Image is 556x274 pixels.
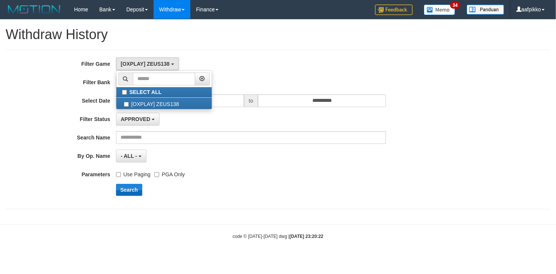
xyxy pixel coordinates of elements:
input: SELECT ALL [122,90,127,95]
button: APPROVED [116,113,160,126]
button: Search [116,184,143,196]
span: 34 [450,2,460,9]
span: - ALL - [121,153,137,159]
label: Use Paging [116,168,151,178]
label: SELECT ALL [116,87,212,97]
small: code © [DATE]-[DATE] dwg | [233,234,324,239]
strong: [DATE] 23:20:22 [289,234,323,239]
label: PGA Only [154,168,185,178]
input: Use Paging [116,172,121,177]
input: PGA Only [154,172,159,177]
img: Button%20Memo.svg [424,5,455,15]
span: [OXPLAY] ZEUS138 [121,61,170,67]
label: [OXPLAY] ZEUS138 [116,98,212,109]
h1: Withdraw History [6,27,550,42]
button: - ALL - [116,150,146,162]
img: Feedback.jpg [375,5,413,15]
span: to [244,94,258,107]
span: APPROVED [121,116,151,122]
button: [OXPLAY] ZEUS138 [116,58,179,70]
input: [OXPLAY] ZEUS138 [124,102,129,107]
img: MOTION_logo.png [6,4,63,15]
img: panduan.png [467,5,504,15]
